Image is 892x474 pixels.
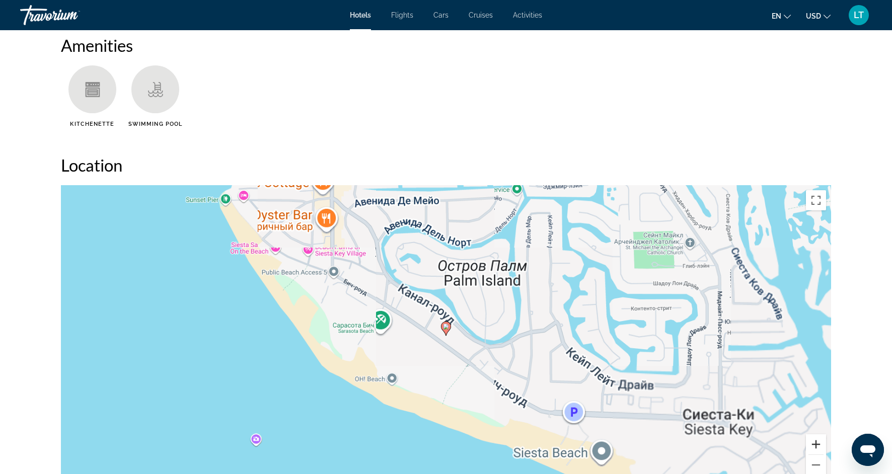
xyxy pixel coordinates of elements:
[128,121,182,127] span: Swimming Pool
[70,121,114,127] span: Kitchenette
[20,2,121,28] a: Travorium
[846,5,872,26] button: User Menu
[391,11,413,19] a: Flights
[61,35,831,55] h2: Amenities
[61,155,831,175] h2: Location
[806,190,826,210] button: Включить полноэкранный режим
[806,434,826,454] button: Увеличить
[854,10,864,20] span: LT
[350,11,371,19] a: Hotels
[806,12,821,20] span: USD
[806,9,831,23] button: Change currency
[469,11,493,19] a: Cruises
[433,11,449,19] a: Cars
[513,11,542,19] a: Activities
[772,9,791,23] button: Change language
[772,12,781,20] span: en
[852,434,884,466] iframe: Кнопка запуска окна обмена сообщениями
